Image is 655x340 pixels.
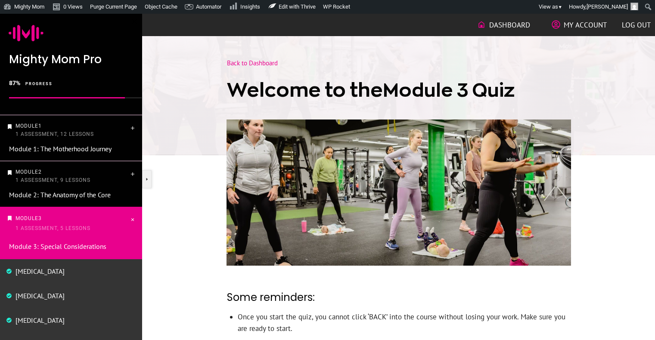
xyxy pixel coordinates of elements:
[489,18,530,32] span: Dashboard
[227,59,278,67] a: Back to Dashboard
[227,77,571,103] h1: Welcome to the
[9,52,102,67] span: Mighty Mom Pro
[552,18,607,32] a: My Account
[9,144,112,153] a: Module 1: The Motherhood Journey
[9,242,106,251] a: Module 3: Special Considerations
[9,15,43,50] img: ico-mighty-mom
[477,18,530,32] a: Dashboard
[564,18,607,32] span: My Account
[38,169,42,175] span: 2
[16,267,65,276] a: [MEDICAL_DATA]
[238,311,571,338] li: Once you start the quiz, you cannot click ‘BACK’ into the course without losing your work. Make s...
[9,190,111,199] a: Module 2: The Anatomy of the Core
[383,80,515,100] span: Module 3 Quiz
[240,3,260,10] span: Insights
[16,122,129,138] p: Module
[16,316,65,325] a: [MEDICAL_DATA]
[38,123,42,129] span: 1
[9,80,20,86] span: 87%
[622,18,651,32] a: Log out
[16,177,90,183] span: 1 Assessment, 9 Lessons
[16,291,65,300] a: [MEDICAL_DATA]
[587,3,628,10] span: [PERSON_NAME]
[38,215,42,221] span: 3
[16,225,90,231] span: 1 Assessment, 5 Lessons
[227,283,571,312] h2: Some reminders:
[16,214,129,233] p: Module
[25,82,53,86] span: progress
[16,168,129,184] p: Module
[558,4,562,10] span: ▼
[16,131,94,137] span: 1 Assessment, 12 Lessons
